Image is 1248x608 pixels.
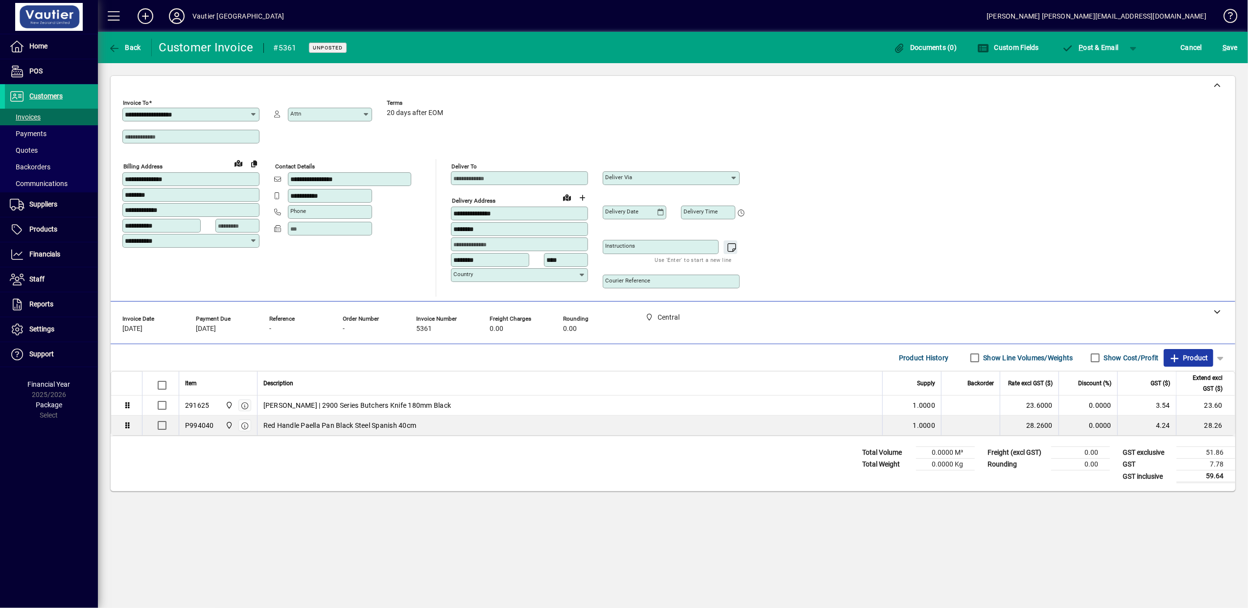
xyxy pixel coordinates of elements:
[1164,349,1213,367] button: Product
[967,378,994,389] span: Backorder
[223,400,234,411] span: Central
[223,420,234,431] span: Central
[192,8,284,24] div: Vautier [GEOGRAPHIC_DATA]
[1177,459,1235,470] td: 7.78
[891,39,960,56] button: Documents (0)
[1006,400,1053,410] div: 23.6000
[29,42,47,50] span: Home
[10,180,68,187] span: Communications
[185,421,214,430] div: P994040
[10,113,41,121] span: Invoices
[274,40,297,56] div: #5361
[1178,39,1205,56] button: Cancel
[605,208,638,215] mat-label: Delivery date
[1078,378,1111,389] span: Discount (%)
[1118,470,1177,483] td: GST inclusive
[5,109,98,125] a: Invoices
[246,156,262,171] button: Copy to Delivery address
[10,130,47,138] span: Payments
[1059,396,1117,416] td: 0.0000
[1008,378,1053,389] span: Rate excl GST ($)
[5,125,98,142] a: Payments
[916,459,975,470] td: 0.0000 Kg
[290,110,301,117] mat-label: Attn
[108,44,141,51] span: Back
[5,175,98,192] a: Communications
[1216,2,1236,34] a: Knowledge Base
[387,100,446,106] span: Terms
[5,342,98,367] a: Support
[1176,416,1235,435] td: 28.26
[130,7,161,25] button: Add
[387,109,443,117] span: 20 days after EOM
[605,277,650,284] mat-label: Courier Reference
[559,189,575,205] a: View on map
[1051,459,1110,470] td: 0.00
[1102,353,1159,363] label: Show Cost/Profit
[1059,416,1117,435] td: 0.0000
[416,325,432,333] span: 5361
[29,250,60,258] span: Financials
[451,163,477,170] mat-label: Deliver To
[982,353,1073,363] label: Show Line Volumes/Weights
[490,325,503,333] span: 0.00
[263,400,451,410] span: [PERSON_NAME] | 2900 Series Butchers Knife 180mm Black
[313,45,343,51] span: Unposted
[1223,44,1226,51] span: S
[29,275,45,283] span: Staff
[453,271,473,278] mat-label: Country
[917,378,935,389] span: Supply
[1062,44,1119,51] span: ost & Email
[29,325,54,333] span: Settings
[159,40,254,55] div: Customer Invoice
[5,267,98,292] a: Staff
[1169,350,1208,366] span: Product
[29,350,54,358] span: Support
[683,208,718,215] mat-label: Delivery time
[10,146,38,154] span: Quotes
[28,380,71,388] span: Financial Year
[1006,421,1053,430] div: 28.2600
[1118,459,1177,470] td: GST
[343,325,345,333] span: -
[1151,378,1170,389] span: GST ($)
[5,192,98,217] a: Suppliers
[269,325,271,333] span: -
[916,447,975,459] td: 0.0000 M³
[895,349,953,367] button: Product History
[5,317,98,342] a: Settings
[1051,447,1110,459] td: 0.00
[1223,40,1238,55] span: ave
[5,34,98,59] a: Home
[987,8,1206,24] div: [PERSON_NAME] [PERSON_NAME][EMAIL_ADDRESS][DOMAIN_NAME]
[977,44,1039,51] span: Custom Fields
[5,242,98,267] a: Financials
[1182,373,1223,394] span: Extend excl GST ($)
[185,400,210,410] div: 291625
[5,59,98,84] a: POS
[123,99,149,106] mat-label: Invoice To
[122,325,142,333] span: [DATE]
[857,447,916,459] td: Total Volume
[231,155,246,171] a: View on map
[605,242,635,249] mat-label: Instructions
[857,459,916,470] td: Total Weight
[1117,416,1176,435] td: 4.24
[5,292,98,317] a: Reports
[1118,447,1177,459] td: GST exclusive
[983,459,1051,470] td: Rounding
[913,400,936,410] span: 1.0000
[605,174,632,181] mat-label: Deliver via
[1181,40,1202,55] span: Cancel
[98,39,152,56] app-page-header-button: Back
[263,378,293,389] span: Description
[196,325,216,333] span: [DATE]
[983,447,1051,459] td: Freight (excl GST)
[5,142,98,159] a: Quotes
[36,401,62,409] span: Package
[29,67,43,75] span: POS
[1220,39,1240,56] button: Save
[29,92,63,100] span: Customers
[575,190,590,206] button: Choose address
[1176,396,1235,416] td: 23.60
